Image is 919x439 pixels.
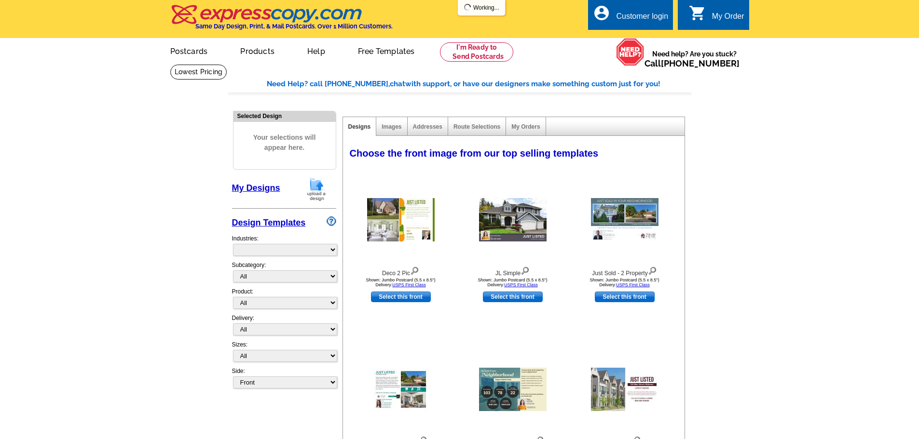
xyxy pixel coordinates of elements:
img: RE Fresh [591,368,658,411]
a: [PHONE_NUMBER] [661,58,740,68]
a: My Orders [511,123,540,130]
a: shopping_cart My Order [689,11,744,23]
div: Customer login [616,12,668,26]
img: help [616,38,645,66]
div: Deco 2 Pic [348,265,454,278]
a: My Designs [232,183,280,193]
a: use this design [483,292,543,302]
div: My Order [712,12,744,26]
div: Product: [232,287,336,314]
span: Need help? Are you stuck? [645,49,744,68]
div: Delivery: [232,314,336,340]
a: Products [225,39,290,62]
img: Neighborhood Latest [479,368,547,411]
img: JL Simple [479,198,547,241]
h4: Same Day Design, Print, & Mail Postcards. Over 1 Million Customers. [195,23,393,30]
img: Just Sold - 2 Property [591,198,658,241]
a: Same Day Design, Print, & Mail Postcards. Over 1 Million Customers. [170,12,393,30]
div: Subcategory: [232,261,336,287]
img: view design details [648,265,657,275]
a: Designs [348,123,371,130]
a: USPS First Class [392,282,426,287]
a: account_circle Customer login [593,11,668,23]
div: Shown: Jumbo Postcard (5.5 x 8.5") Delivery: [348,278,454,287]
div: Sizes: [232,340,336,367]
span: Your selections will appear here. [241,123,329,162]
a: Help [292,39,341,62]
a: Addresses [413,123,442,130]
div: Shown: Jumbo Postcard (5.5 x 8.5") Delivery: [460,278,566,287]
img: view design details [410,265,419,275]
img: upload-design [304,177,329,201]
span: chat [390,80,405,88]
div: Just Sold - 2 Property [572,265,678,278]
span: Choose the front image from our top selling templates [350,148,599,159]
a: USPS First Class [504,282,538,287]
a: Free Templates [343,39,430,62]
div: Industries: [232,229,336,261]
a: use this design [595,292,655,302]
div: Side: [232,367,336,389]
img: view design details [521,265,530,275]
img: loading... [464,3,471,11]
a: Route Selections [453,123,500,130]
a: Images [382,123,401,130]
img: Listed Two Photo [373,369,428,410]
a: use this design [371,292,431,302]
i: account_circle [593,4,610,22]
div: Selected Design [233,111,336,120]
img: design-wizard-help-icon.png [327,216,336,226]
div: JL Simple [460,265,566,278]
i: shopping_cart [689,4,706,22]
img: Deco 2 Pic [367,198,435,241]
div: Shown: Jumbo Postcard (5.5 x 8.5") Delivery: [572,278,678,287]
a: Design Templates [232,218,306,227]
span: Call [645,58,740,68]
div: Need Help? call [PHONE_NUMBER], with support, or have our designers make something custom just fo... [267,79,691,90]
a: Postcards [155,39,223,62]
a: USPS First Class [616,282,650,287]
